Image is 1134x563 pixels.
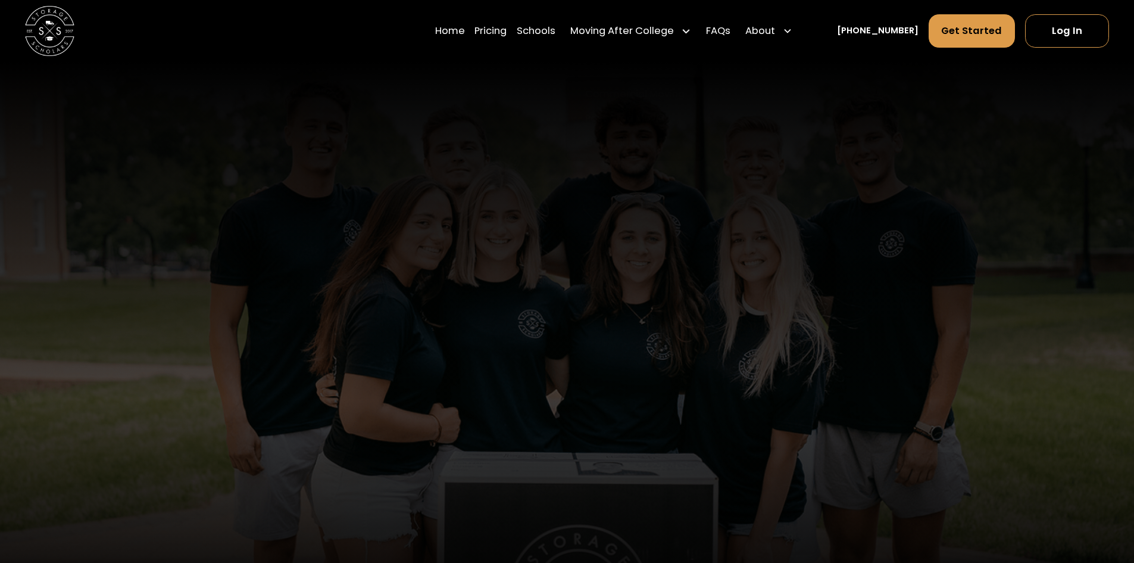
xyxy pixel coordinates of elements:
[570,82,699,107] a: Commercial Moving
[570,107,699,132] a: Post Grad Moving
[570,132,699,157] a: Get a Quote
[929,14,1016,48] a: Get Started
[837,24,919,38] a: [PHONE_NUMBER]
[517,14,555,48] a: Schools
[25,6,74,55] a: home
[570,24,674,39] div: Moving After College
[25,6,74,55] img: Storage Scholars main logo
[435,14,465,48] a: Home
[706,14,730,48] a: FAQs
[432,292,702,341] h1: Our Passion
[474,14,507,48] a: Pricing
[741,14,798,48] div: About
[566,14,696,48] div: Moving After College
[745,24,775,39] div: About
[566,77,705,161] nav: Moving After College
[1025,14,1109,48] a: Log In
